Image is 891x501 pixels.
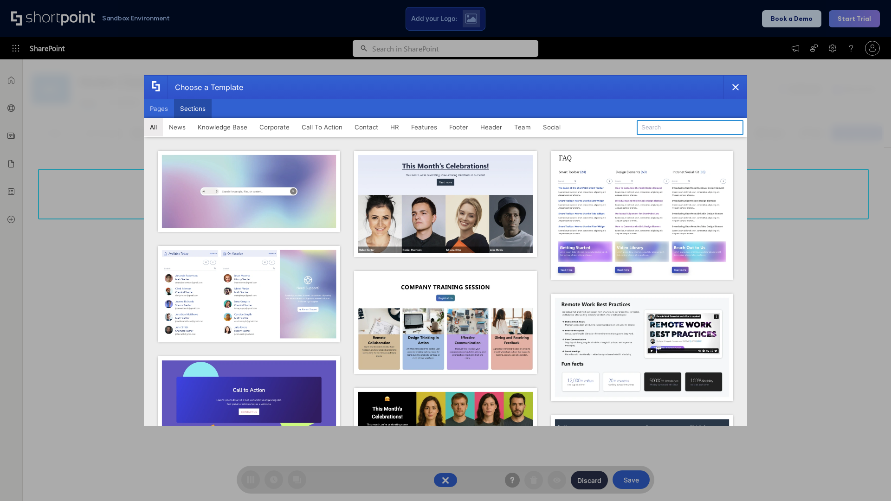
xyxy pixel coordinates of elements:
[174,99,212,118] button: Sections
[144,118,163,136] button: All
[192,118,253,136] button: Knowledge Base
[384,118,405,136] button: HR
[845,456,891,501] iframe: Chat Widget
[144,75,747,426] div: template selector
[168,76,243,99] div: Choose a Template
[443,118,474,136] button: Footer
[349,118,384,136] button: Contact
[474,118,508,136] button: Header
[637,120,743,135] input: Search
[253,118,296,136] button: Corporate
[144,99,174,118] button: Pages
[508,118,537,136] button: Team
[537,118,567,136] button: Social
[163,118,192,136] button: News
[296,118,349,136] button: Call To Action
[405,118,443,136] button: Features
